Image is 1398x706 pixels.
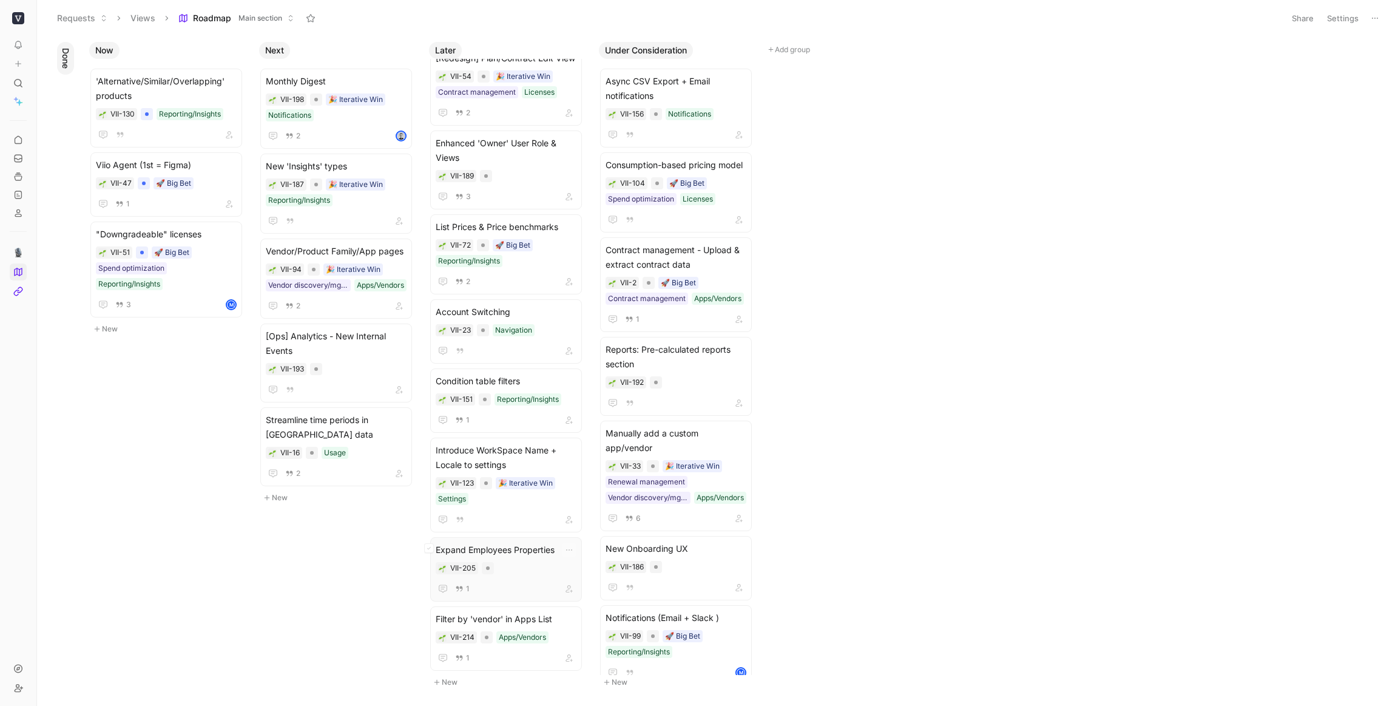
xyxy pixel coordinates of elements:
[608,193,674,205] div: Spend optimization
[268,180,277,189] div: 🌱
[1322,10,1364,27] button: Settings
[608,462,616,470] div: 🌱
[439,73,446,81] img: 🌱
[260,407,412,486] a: Streamline time periods in [GEOGRAPHIC_DATA] dataUsage2
[665,630,700,642] div: 🚀 Big Bet
[497,393,559,406] div: Reporting/Insights
[606,426,746,455] span: Manually add a custom app/vendor
[52,36,79,696] div: Done
[466,109,470,117] span: 2
[599,675,759,690] button: New
[438,493,466,505] div: Settings
[620,376,644,389] div: VII-192
[608,110,616,118] div: 🌱
[430,606,582,671] a: Filter by 'vendor' in Apps ListApps/Vendors1
[608,492,688,504] div: Vendor discovery/mgmt
[268,279,348,291] div: Vendor discovery/mgmt
[324,447,346,459] div: Usage
[110,246,130,259] div: VII-51
[600,421,752,531] a: Manually add a custom app/vendor🎉 Iterative WinRenewal managementVendor discovery/mgmtApps/Vendors6
[269,97,276,104] img: 🌱
[268,365,277,373] button: 🌱
[438,172,447,180] button: 🌱
[620,177,645,189] div: VII-104
[495,324,532,336] div: Navigation
[609,379,616,387] img: 🌱
[453,651,472,665] button: 1
[99,249,106,257] img: 🌱
[266,329,407,358] span: [Ops] Analytics - New Internal Events
[600,536,752,600] a: New Onboarding UX
[450,70,471,83] div: VII-54
[429,42,462,59] button: Later
[357,279,404,291] div: Apps/Vendors
[260,324,412,402] a: [Ops] Analytics - New Internal Events
[268,95,277,104] button: 🌱
[466,193,471,200] span: 3
[466,416,470,424] span: 1
[429,675,589,690] button: New
[430,537,582,602] a: Expand Employees Properties1
[280,447,300,459] div: VII-16
[90,152,242,217] a: Viio Agent (1st = Figma)🚀 Big Bet1
[280,178,304,191] div: VII-187
[113,298,133,311] button: 3
[268,449,277,457] div: 🌱
[96,158,237,172] span: Viio Agent (1st = Figma)
[269,182,276,189] img: 🌱
[600,152,752,233] a: Consumption-based pricing model🚀 Big BetSpend optimizationLicenses
[436,136,576,165] span: Enhanced 'Owner' User Role & Views
[90,222,242,317] a: "Downgradeable" licenses🚀 Big BetSpend optimizationReporting/Insights3M
[600,605,752,685] a: Notifications (Email + Slack )🚀 Big BetReporting/InsightsM
[439,634,446,642] img: 🌱
[260,69,412,149] a: Monthly Digest🎉 Iterative WinNotifications2avatar
[89,42,120,59] button: Now
[99,111,106,118] img: 🌱
[436,220,576,234] span: List Prices & Price benchmarks
[737,668,745,677] div: M
[450,631,474,643] div: VII-214
[436,543,576,557] span: Expand Employees Properties
[280,363,304,375] div: VII-193
[10,10,27,27] button: Viio
[1286,10,1319,27] button: Share
[450,477,474,489] div: VII-123
[259,42,290,59] button: Next
[99,180,106,188] img: 🌱
[608,279,616,287] button: 🌱
[84,36,254,342] div: NowNew
[96,74,237,103] span: 'Alternative/Similar/Overlapping' products
[606,541,746,556] span: New Onboarding UX
[326,263,380,276] div: 🎉 Iterative Win
[438,241,447,249] button: 🌱
[608,378,616,387] div: 🌱
[606,158,746,172] span: Consumption-based pricing model
[269,266,276,274] img: 🌱
[296,132,300,140] span: 2
[665,460,720,472] div: 🎉 Iterative Win
[623,512,643,525] button: 6
[636,316,640,323] span: 1
[438,72,447,81] button: 🌱
[438,326,447,334] div: 🌱
[636,515,641,522] span: 6
[89,322,249,336] button: New
[268,265,277,274] div: 🌱
[125,9,161,27] button: Views
[608,646,670,658] div: Reporting/Insights
[609,180,616,188] img: 🌱
[260,154,412,234] a: New 'Insights' types🎉 Iterative WinReporting/Insights
[438,479,447,487] div: 🌱
[438,86,516,98] div: Contract management
[450,393,473,406] div: VII-151
[280,93,304,106] div: VII-198
[283,467,303,480] button: 2
[266,413,407,442] span: Streamline time periods in [GEOGRAPHIC_DATA] data
[609,280,616,287] img: 🌱
[95,44,113,56] span: Now
[328,93,383,106] div: 🎉 Iterative Win
[98,179,107,188] div: 🌱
